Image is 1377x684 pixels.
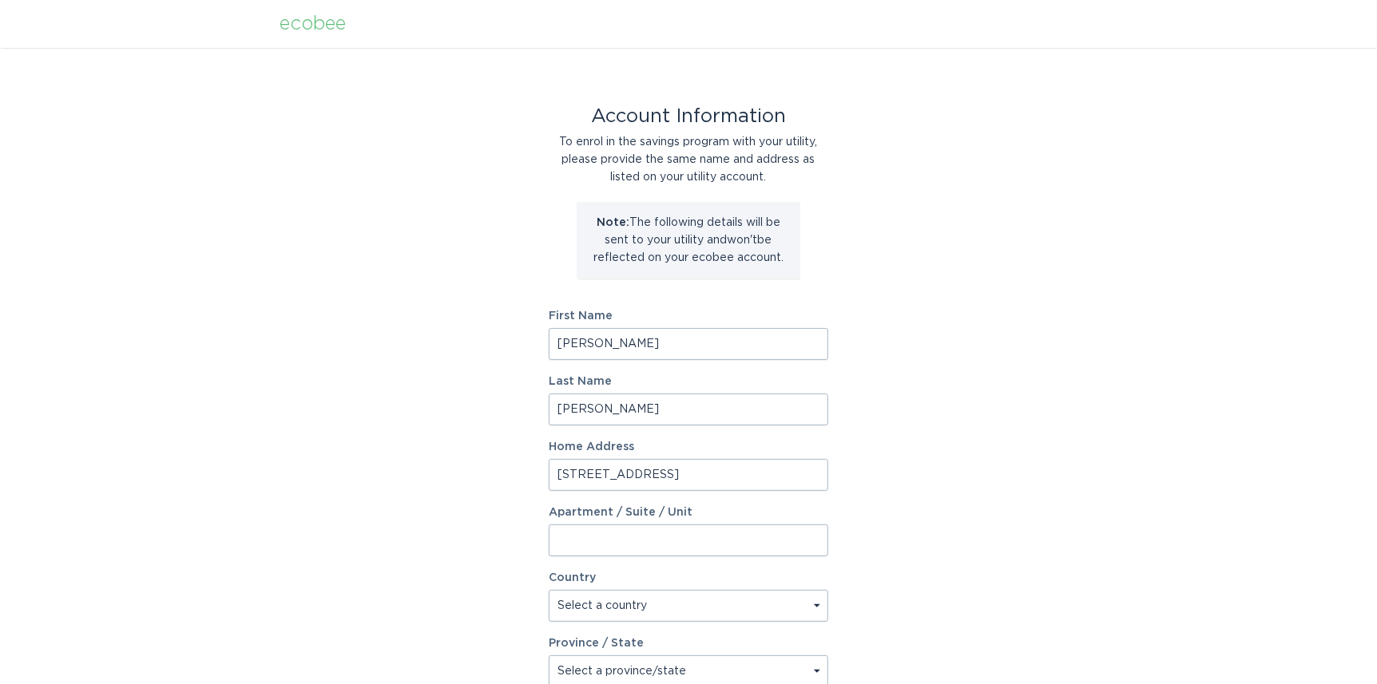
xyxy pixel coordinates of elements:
label: Last Name [549,376,828,387]
label: Country [549,572,596,583]
label: Province / State [549,638,644,649]
label: First Name [549,310,828,322]
strong: Note: [597,217,629,228]
div: To enrol in the savings program with your utility, please provide the same name and address as li... [549,133,828,186]
label: Apartment / Suite / Unit [549,507,828,518]
div: Account Information [549,108,828,125]
label: Home Address [549,441,828,453]
div: ecobee [280,15,346,33]
p: The following details will be sent to your utility and won't be reflected on your ecobee account. [589,214,788,267]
